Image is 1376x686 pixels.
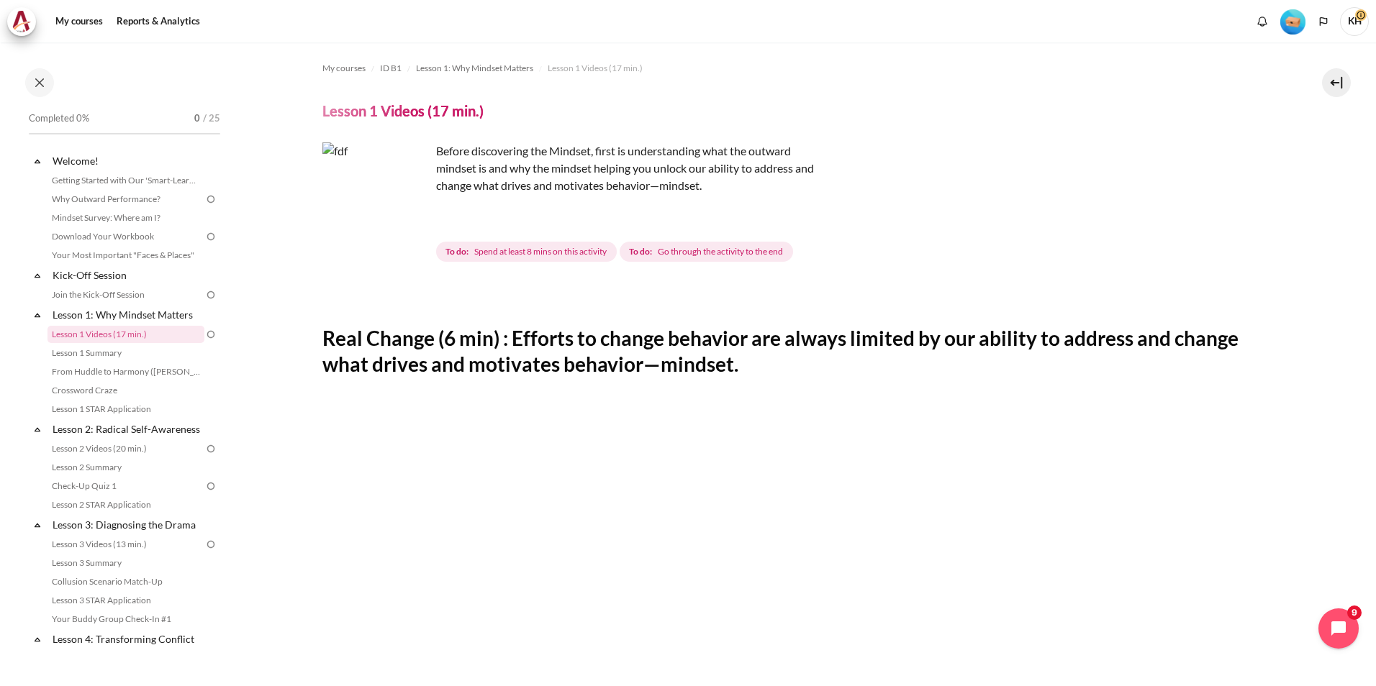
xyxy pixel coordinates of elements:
a: Lesson 1 Videos (17 min.) [548,60,643,77]
span: Collapse [30,632,45,646]
p: Before discovering the Mindset, first is understanding what the outward mindset is and why the mi... [322,142,826,194]
a: ID B1 [380,60,402,77]
span: 0 [194,111,200,126]
a: Crossword Craze [47,382,204,399]
img: To do [204,230,217,243]
a: Your Buddy Group Check-In #1 [47,610,204,628]
span: Lesson 1: Why Mindset Matters [416,62,533,75]
span: Collapse [30,154,45,168]
a: Lesson 3 Videos (13 min.) [47,536,204,553]
a: Why Outward Performance? [47,191,204,208]
a: Architeck Architeck [7,7,43,36]
img: To do [204,538,217,551]
strong: To do: [629,245,652,258]
h4: Lesson 1 Videos (17 min.) [322,101,484,120]
a: Lesson 4: Transforming Conflict [50,629,204,649]
button: Languages [1313,11,1334,32]
a: Lesson 2 Videos (20 min.) [47,440,204,457]
a: Getting Started with Our 'Smart-Learning' Platform [47,172,204,189]
a: Lesson 3 Summary [47,554,204,572]
a: User menu [1340,7,1369,36]
a: Collusion Scenario Match-Up [47,573,204,590]
img: To do [204,480,217,493]
a: Lesson 2 Summary [47,459,204,476]
strong: To do: [445,245,469,258]
span: / 25 [203,111,220,126]
a: Level #1 [1275,8,1311,35]
h2: Real Change (6 min) : Efforts to change behavior are always limited by our ability to address and... [322,325,1274,378]
div: Show notification window with no new notifications [1251,11,1273,32]
span: Completed 0% [29,111,89,126]
a: Lesson 2: Radical Self-Awareness [50,419,204,439]
a: Lesson 1 STAR Application [47,401,204,418]
div: Completion requirements for Lesson 1 Videos (17 min.) [436,239,796,265]
a: Reports & Analytics [112,7,205,36]
img: Level #1 [1280,9,1305,35]
span: Lesson 1 Videos (17 min.) [548,62,643,75]
a: My courses [322,60,366,77]
a: Mindset Survey: Where am I? [47,209,204,227]
a: Your Most Important "Faces & Places" [47,247,204,264]
nav: Navigation bar [322,57,1274,80]
img: To do [204,328,217,341]
a: Welcome! [50,151,204,170]
a: Lesson 1 Summary [47,344,204,362]
span: KH [1340,7,1369,36]
a: My courses [50,7,108,36]
img: fdf [322,142,430,250]
a: Download Your Workbook [47,228,204,245]
a: Lesson 1: Why Mindset Matters [50,305,204,324]
a: Lesson 1 Videos (17 min.) [47,326,204,343]
a: Check-Up Quiz 1 [47,477,204,495]
a: Lesson 1: Why Mindset Matters [416,60,533,77]
span: Spend at least 8 mins on this activity [474,245,607,258]
img: To do [204,442,217,455]
a: Kick-Off Session [50,265,204,285]
img: To do [204,193,217,206]
a: Lesson 3: Diagnosing the Drama [50,515,204,534]
span: Collapse [30,268,45,283]
a: Lesson 3 STAR Application [47,592,204,609]
img: To do [204,288,217,301]
span: ID B1 [380,62,402,75]
span: Go through the activity to the end [658,245,783,258]
span: Collapse [30,422,45,436]
img: Architeck [12,11,32,32]
span: My courses [322,62,366,75]
a: From Huddle to Harmony ([PERSON_NAME]'s Story) [47,363,204,380]
span: Collapse [30,518,45,532]
div: Level #1 [1280,8,1305,35]
a: Lesson 2 STAR Application [47,496,204,513]
span: Collapse [30,308,45,322]
a: Join the Kick-Off Session [47,286,204,303]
